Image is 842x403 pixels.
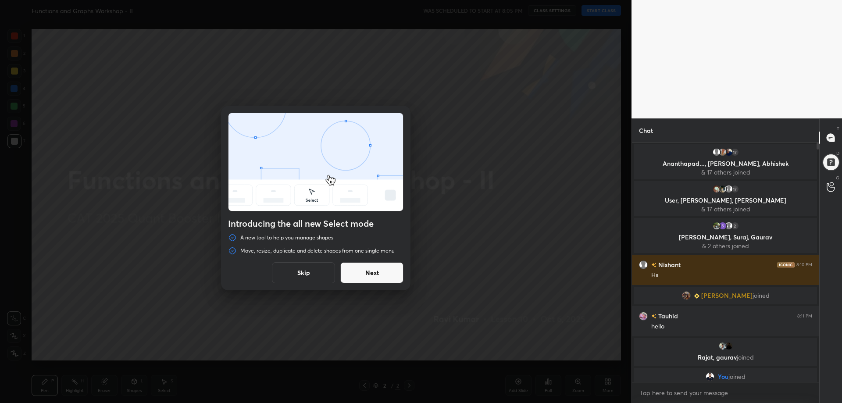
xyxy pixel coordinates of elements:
[731,148,739,157] div: 17
[651,271,812,280] div: Hii
[728,373,746,380] span: joined
[724,185,733,193] img: default.png
[836,175,839,181] p: G
[796,262,812,267] div: 8:10 PM
[712,221,721,230] img: cee6c566bd6b4caa9e69ced96860ae68.jpg
[651,314,656,319] img: no-rating-badge.077c3623.svg
[712,185,721,193] img: 3
[712,148,721,157] img: default.png
[228,113,403,213] div: animation
[682,291,691,300] img: 27010506410640a780606c308ed45937.jpg
[694,293,699,299] img: Learner_Badge_beginner_1_8b307cf2a0.svg
[718,373,728,380] span: You
[724,148,733,157] img: b366fd644b87414dbc3bd58b0614c777.jpg
[836,150,839,157] p: D
[706,372,714,381] img: 1c09848962704c2c93b45c2bf87dea3f.jpg
[718,185,727,193] img: efa32a74879849bf9efb81e228119472.jpg
[753,292,770,299] span: joined
[724,342,733,350] img: 8b94c68a7ff94142b42284d42b011051.png
[639,169,812,176] p: & 17 others joined
[228,218,403,229] h4: Introducing the all new Select mode
[656,260,681,269] h6: Nishant
[632,119,660,142] p: Chat
[240,234,333,241] p: A new tool to help you manage shapes
[639,260,648,269] img: default.png
[639,312,648,321] img: 08cc927a52af4820a74e0338a2586c9f.jpg
[632,143,819,382] div: grid
[718,342,727,350] img: d9d7d95a91b94c6db32cbbf7986087f2.jpg
[731,221,739,230] div: 2
[777,262,795,267] img: iconic-dark.1390631f.png
[639,234,812,241] p: [PERSON_NAME], Suraj, Gaurav
[651,263,656,267] img: no-rating-badge.077c3623.svg
[656,311,678,321] h6: Tauhid
[701,292,753,299] span: [PERSON_NAME]
[651,322,812,331] div: hello
[240,247,395,254] p: Move, resize, duplicate and delete shapes from one single menu
[639,243,812,250] p: & 2 others joined
[837,125,839,132] p: T
[718,221,727,230] img: 66152fc5989c4b169efb806513887b35.22029857_3
[639,206,812,213] p: & 17 others joined
[639,354,812,361] p: Rajat, gaurav
[724,221,733,230] img: default.png
[737,353,754,361] span: joined
[718,148,727,157] img: 8d2cce4f54ac49a6b2e3c0f719b5dac5.jpg
[639,160,812,167] p: Ananthapad..., [PERSON_NAME], Abhishek
[731,185,739,193] div: 17
[639,197,812,204] p: User, [PERSON_NAME], [PERSON_NAME]
[272,262,335,283] button: Skip
[340,262,403,283] button: Next
[797,314,812,319] div: 8:11 PM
